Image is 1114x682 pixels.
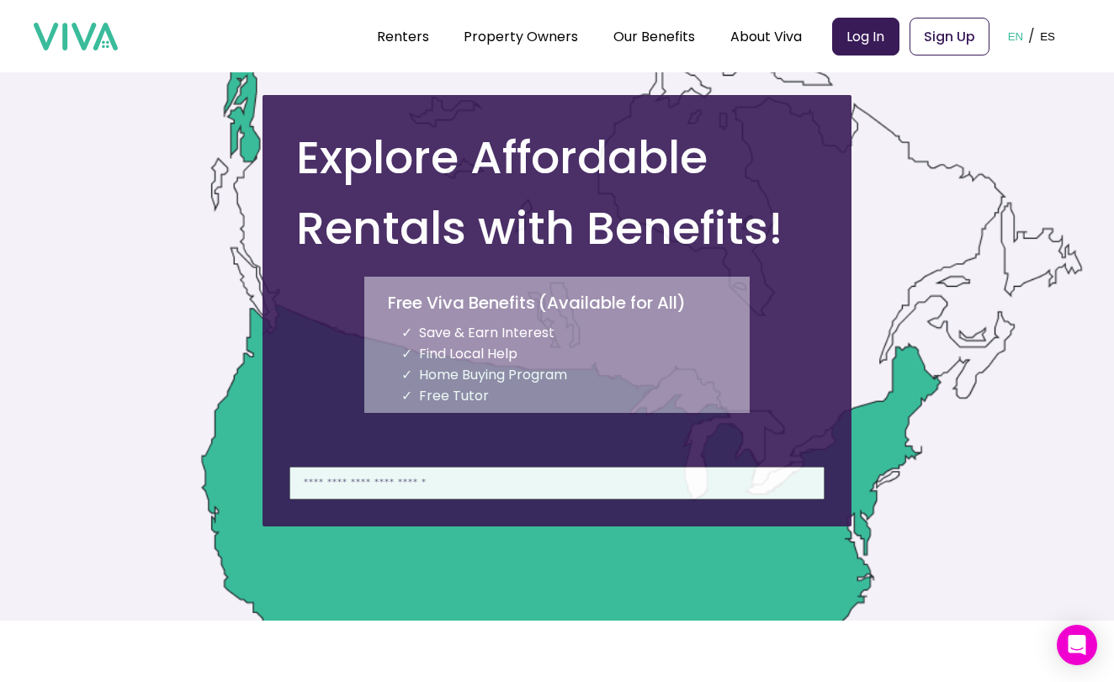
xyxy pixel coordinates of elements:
li: Free Tutor [401,385,750,406]
div: About Viva [730,15,802,57]
li: Home Buying Program [401,364,750,385]
button: EN [1003,10,1029,62]
p: / [1028,24,1035,49]
p: ( Available for All ) [538,291,686,315]
img: viva [34,23,118,51]
li: Find Local Help [401,343,750,364]
div: Our Benefits [613,15,695,57]
a: Property Owners [464,27,578,46]
a: Sign Up [910,18,989,56]
h1: Explore Affordable Rentals with Benefits! [296,122,825,263]
a: Renters [377,27,429,46]
button: ES [1035,10,1060,62]
div: Open Intercom Messenger [1057,625,1097,665]
a: Log In [832,18,899,56]
p: Free Viva Benefits [388,291,535,315]
li: Save & Earn Interest [401,322,750,343]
